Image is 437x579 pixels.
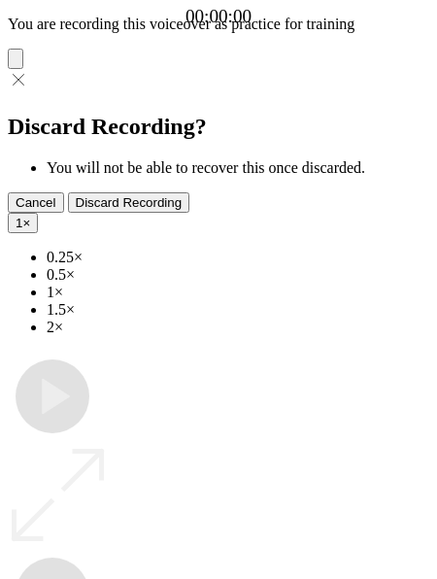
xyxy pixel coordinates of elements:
button: 1× [8,213,38,233]
span: 1 [16,216,22,230]
a: 00:00:00 [185,6,252,27]
li: 1.5× [47,301,429,319]
button: Discard Recording [68,192,190,213]
li: 0.5× [47,266,429,284]
li: 0.25× [47,249,429,266]
li: 2× [47,319,429,336]
p: You are recording this voiceover as practice for training [8,16,429,33]
button: Cancel [8,192,64,213]
h2: Discard Recording? [8,114,429,140]
li: 1× [47,284,429,301]
li: You will not be able to recover this once discarded. [47,159,429,177]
